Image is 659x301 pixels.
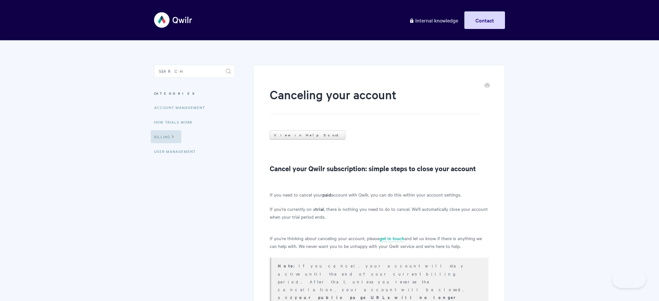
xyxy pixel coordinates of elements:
a: Print this Article [485,82,490,89]
h3: Categories [154,88,235,99]
h2: Cancel your Qwilr subscription: simple steps to close your account [270,163,488,173]
input: Search [154,65,235,78]
a: Account Management [154,101,210,114]
a: User Management [154,145,200,158]
a: Contact [464,11,505,29]
a: How Trials Work [154,116,198,129]
img: Qwilr Help Center [154,8,193,32]
a: get in touch [380,235,404,242]
p: If you're thinking about canceling your account, please and let us know if there is anything we c... [270,234,488,250]
h1: Canceling your account [270,86,479,114]
p: If you need to cancel your account with Qwilr, you can do this within your account settings. [270,191,488,198]
p: If you're currently on a , there is nothing you need to do to cancel. We'll automatically close y... [270,205,488,221]
a: View in Help Scout [270,130,345,140]
a: Internal knowledge [404,11,463,29]
b: trial [315,205,324,212]
strong: Note: [278,263,299,269]
iframe: Toggle Customer Support [612,268,646,288]
a: Billing [151,130,181,143]
strong: paid [322,191,331,198]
